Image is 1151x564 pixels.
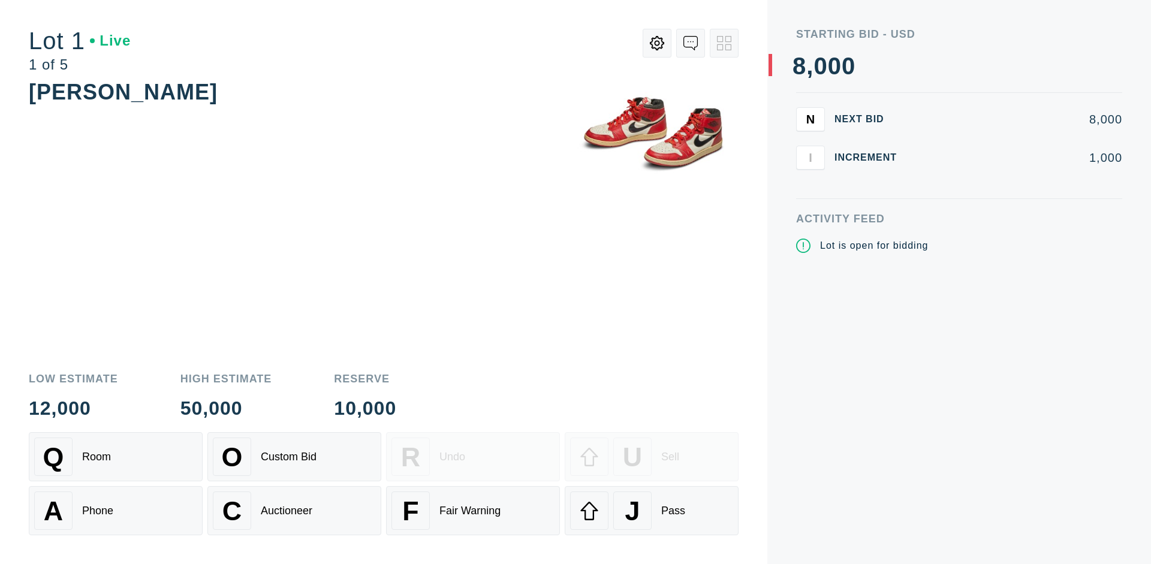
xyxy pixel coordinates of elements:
[29,432,203,481] button: QRoom
[44,496,63,526] span: A
[439,451,465,463] div: Undo
[828,54,842,78] div: 0
[386,486,560,535] button: FFair Warning
[661,451,679,463] div: Sell
[806,54,813,294] div: ,
[334,399,396,418] div: 10,000
[207,432,381,481] button: OCustom Bid
[834,153,906,162] div: Increment
[565,486,739,535] button: JPass
[29,58,131,72] div: 1 of 5
[29,399,118,418] div: 12,000
[401,442,420,472] span: R
[43,442,64,472] span: Q
[661,505,685,517] div: Pass
[820,239,928,253] div: Lot is open for bidding
[29,373,118,384] div: Low Estimate
[90,34,131,48] div: Live
[916,152,1122,164] div: 1,000
[809,150,812,164] span: I
[261,451,317,463] div: Custom Bid
[796,29,1122,40] div: Starting Bid - USD
[386,432,560,481] button: RUndo
[916,113,1122,125] div: 8,000
[261,505,312,517] div: Auctioneer
[29,80,218,104] div: [PERSON_NAME]
[222,496,242,526] span: C
[796,107,825,131] button: N
[439,505,501,517] div: Fair Warning
[180,399,272,418] div: 50,000
[222,442,243,472] span: O
[207,486,381,535] button: CAuctioneer
[334,373,396,384] div: Reserve
[29,29,131,53] div: Lot 1
[796,146,825,170] button: I
[623,442,642,472] span: U
[29,486,203,535] button: APhone
[625,496,640,526] span: J
[796,213,1122,224] div: Activity Feed
[813,54,827,78] div: 0
[834,114,906,124] div: Next Bid
[180,373,272,384] div: High Estimate
[806,112,815,126] span: N
[82,451,111,463] div: Room
[82,505,113,517] div: Phone
[565,432,739,481] button: USell
[842,54,855,78] div: 0
[793,54,806,78] div: 8
[402,496,418,526] span: F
